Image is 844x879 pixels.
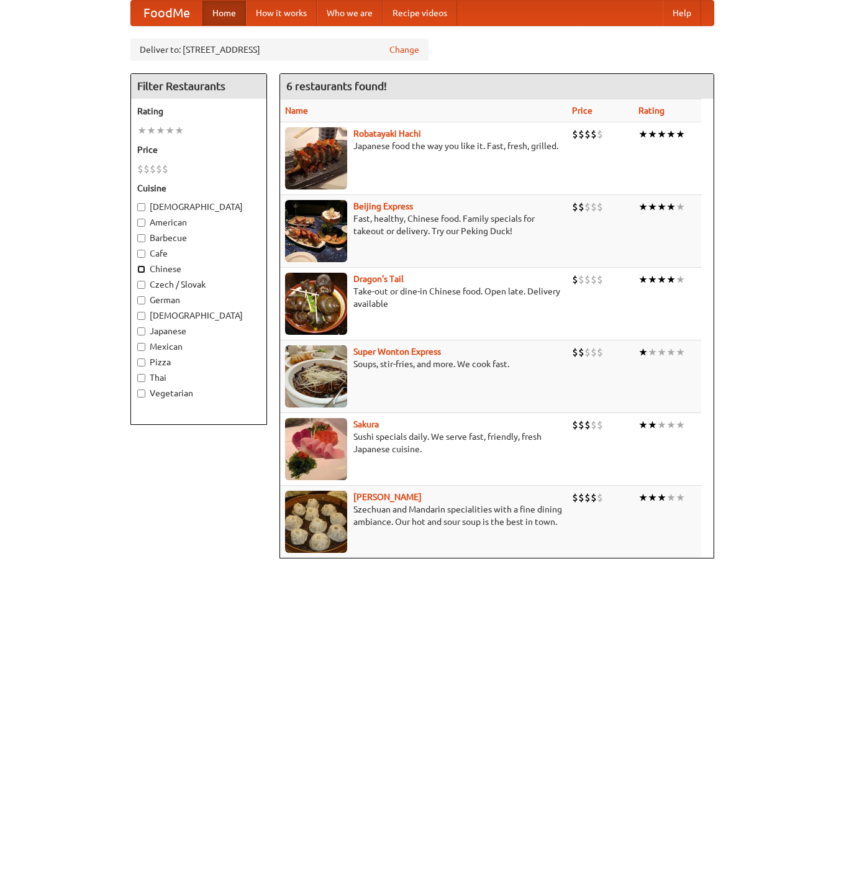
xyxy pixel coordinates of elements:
[137,309,260,322] label: [DEMOGRAPHIC_DATA]
[286,80,387,92] ng-pluralize: 6 restaurants found!
[572,418,578,432] li: $
[156,124,165,137] li: ★
[638,200,648,214] li: ★
[572,491,578,504] li: $
[584,273,591,286] li: $
[137,232,260,244] label: Barbecue
[666,418,676,432] li: ★
[584,200,591,214] li: $
[597,127,603,141] li: $
[597,418,603,432] li: $
[137,250,145,258] input: Cafe
[317,1,383,25] a: Who we are
[137,201,260,213] label: [DEMOGRAPHIC_DATA]
[572,127,578,141] li: $
[638,491,648,504] li: ★
[285,491,347,553] img: shandong.jpg
[246,1,317,25] a: How it works
[137,203,145,211] input: [DEMOGRAPHIC_DATA]
[648,418,657,432] li: ★
[584,345,591,359] li: $
[285,200,347,262] img: beijing.jpg
[162,162,168,176] li: $
[175,124,184,137] li: ★
[584,491,591,504] li: $
[657,491,666,504] li: ★
[383,1,457,25] a: Recipe videos
[666,491,676,504] li: ★
[285,345,347,408] img: superwonton.jpg
[137,278,260,291] label: Czech / Slovak
[584,418,591,432] li: $
[137,182,260,194] h5: Cuisine
[648,273,657,286] li: ★
[657,273,666,286] li: ★
[137,234,145,242] input: Barbecue
[676,345,685,359] li: ★
[143,162,150,176] li: $
[353,347,441,357] a: Super Wonton Express
[137,327,145,335] input: Japanese
[137,105,260,117] h5: Rating
[353,274,404,284] a: Dragon's Tail
[638,418,648,432] li: ★
[285,418,347,480] img: sakura.jpg
[131,1,202,25] a: FoodMe
[676,491,685,504] li: ★
[137,219,145,227] input: American
[137,296,145,304] input: German
[137,162,143,176] li: $
[285,358,563,370] p: Soups, stir-fries, and more. We cook fast.
[137,312,145,320] input: [DEMOGRAPHIC_DATA]
[657,345,666,359] li: ★
[137,265,145,273] input: Chinese
[131,74,266,99] h4: Filter Restaurants
[648,200,657,214] li: ★
[591,127,597,141] li: $
[572,106,592,116] a: Price
[353,492,422,502] a: [PERSON_NAME]
[137,374,145,382] input: Thai
[638,345,648,359] li: ★
[591,345,597,359] li: $
[572,200,578,214] li: $
[285,503,563,528] p: Szechuan and Mandarin specialities with a fine dining ambiance. Our hot and sour soup is the best...
[285,273,347,335] img: dragon.jpg
[285,285,563,310] p: Take-out or dine-in Chinese food. Open late. Delivery available
[638,127,648,141] li: ★
[578,418,584,432] li: $
[285,106,308,116] a: Name
[285,127,347,189] img: robatayaki.jpg
[648,127,657,141] li: ★
[389,43,419,56] a: Change
[638,273,648,286] li: ★
[648,491,657,504] li: ★
[666,273,676,286] li: ★
[657,418,666,432] li: ★
[285,430,563,455] p: Sushi specials daily. We serve fast, friendly, fresh Japanese cuisine.
[578,345,584,359] li: $
[147,124,156,137] li: ★
[137,358,145,367] input: Pizza
[591,273,597,286] li: $
[353,419,379,429] b: Sakura
[666,200,676,214] li: ★
[137,294,260,306] label: German
[591,491,597,504] li: $
[657,200,666,214] li: ★
[353,129,421,139] a: Robatayaki Hachi
[285,212,563,237] p: Fast, healthy, Chinese food. Family specials for takeout or delivery. Try our Peking Duck!
[666,127,676,141] li: ★
[137,263,260,275] label: Chinese
[591,200,597,214] li: $
[150,162,156,176] li: $
[578,127,584,141] li: $
[137,343,145,351] input: Mexican
[676,418,685,432] li: ★
[572,273,578,286] li: $
[353,201,413,211] a: Beijing Express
